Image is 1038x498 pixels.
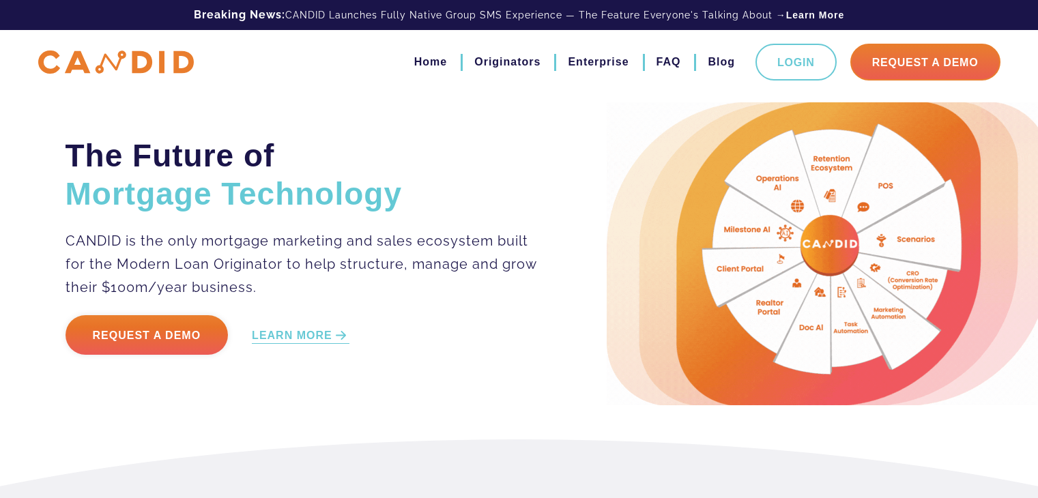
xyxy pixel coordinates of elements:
span: Mortgage Technology [66,176,403,211]
a: LEARN MORE [252,328,349,344]
p: CANDID is the only mortgage marketing and sales ecosystem built for the Modern Loan Originator to... [66,229,538,299]
img: CANDID APP [38,50,194,74]
b: Breaking News: [194,8,285,21]
a: Learn More [786,8,844,22]
a: Blog [708,50,735,74]
a: Enterprise [568,50,629,74]
a: Request A Demo [850,44,1000,80]
a: Home [414,50,447,74]
a: Request a Demo [66,315,229,355]
h2: The Future of [66,136,538,213]
a: Originators [474,50,540,74]
a: Login [755,44,837,80]
a: FAQ [657,50,681,74]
